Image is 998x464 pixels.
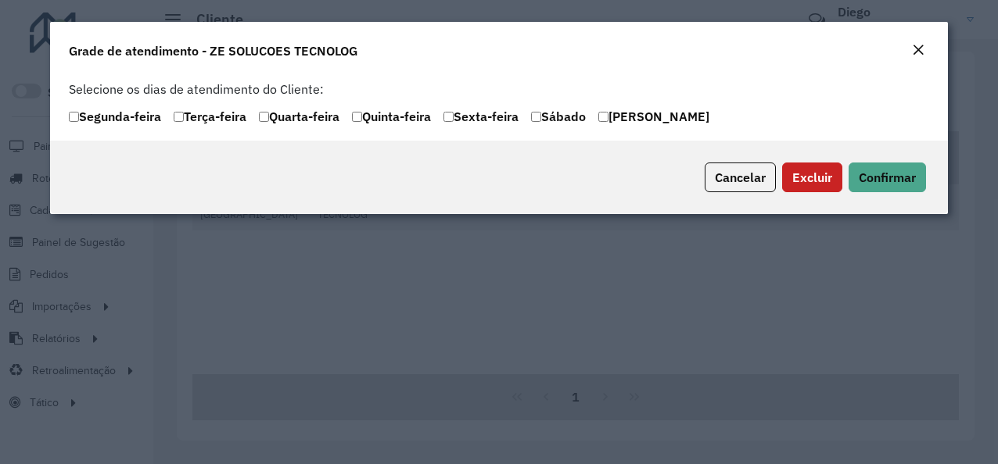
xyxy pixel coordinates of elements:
button: Confirmar [849,162,926,192]
label: Segunda-feira [69,107,161,126]
label: Quinta-feira [352,107,431,126]
input: [PERSON_NAME] [598,112,608,122]
h4: Grade de atendimento - ZE SOLUCOES TECNOLOG [69,41,357,60]
label: Sexta-feira [443,107,519,126]
input: Terça-feira [174,112,184,122]
label: Sábado [531,107,586,126]
span: Excluir [792,170,832,185]
label: [PERSON_NAME] [598,107,709,126]
p: Selecione os dias de atendimento do Cliente: [69,80,929,98]
input: Quarta-feira [259,112,269,122]
label: Terça-feira [174,107,246,126]
em: Fechar [912,44,924,56]
input: Sábado [531,112,541,122]
span: Confirmar [859,170,916,185]
button: Excluir [782,162,842,192]
input: Segunda-feira [69,112,79,122]
input: Sexta-feira [443,112,454,122]
button: Cancelar [705,162,776,192]
button: Close [907,41,929,61]
input: Quinta-feira [352,112,362,122]
label: Quarta-feira [259,107,339,126]
span: Cancelar [715,170,766,185]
